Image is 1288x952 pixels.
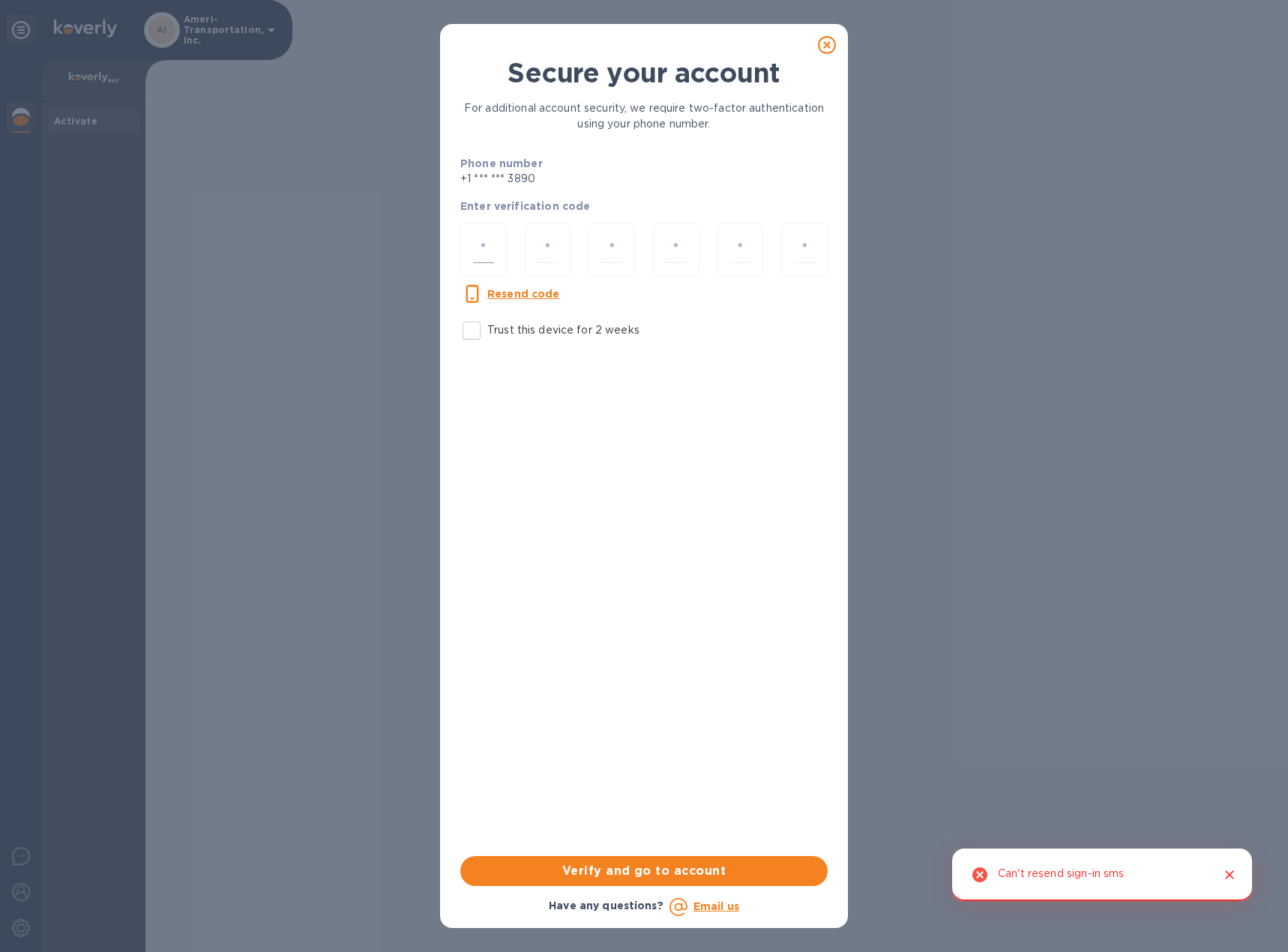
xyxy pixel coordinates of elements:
div: Can't resend sign-in sms [998,861,1125,889]
p: Enter verification code [460,199,828,214]
a: Email us [693,900,739,912]
button: Verify and go to account [460,856,828,886]
b: Have any questions? [549,900,663,912]
u: Resend code [487,288,560,300]
span: Verify and go to account [472,862,816,880]
p: For additional account security, we require two-factor authentication using your phone number. [460,100,828,132]
h1: Secure your account [460,57,828,88]
button: Close [1220,865,1239,885]
p: Trust this device for 2 weeks [487,322,640,338]
b: Phone number [460,157,543,169]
